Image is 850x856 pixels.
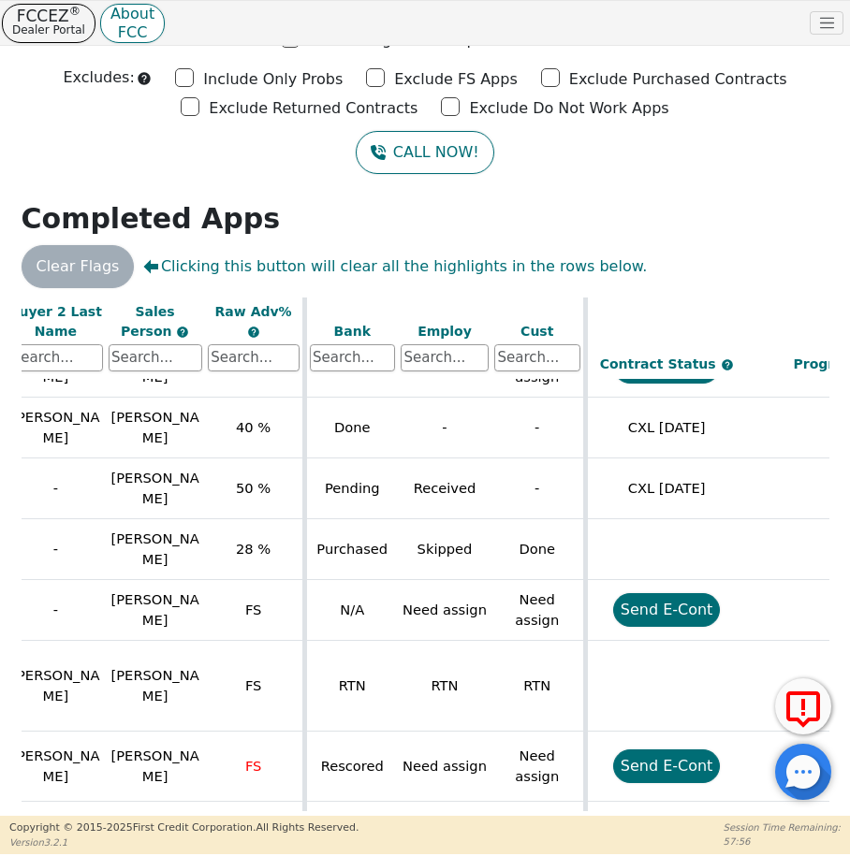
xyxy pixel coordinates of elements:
td: [PERSON_NAME] [6,397,105,457]
span: [PERSON_NAME] [111,348,199,384]
p: FCCEZ [12,9,85,22]
td: Skipped [398,518,491,579]
span: FS [245,758,261,774]
input: Search... [109,343,202,371]
p: Exclude Do Not Work Apps [469,97,668,120]
p: Exclude FS Apps [394,68,518,91]
td: - [398,397,491,457]
td: - [6,518,105,579]
span: Clicking this button will clear all the highlights in the rows below. [143,255,647,278]
sup: ® [69,4,81,18]
td: Need assign [491,579,585,640]
td: Need assign [398,731,491,801]
td: - [6,579,105,640]
div: Bank [310,322,396,341]
td: [PERSON_NAME] [6,640,105,731]
td: Need assign [491,731,585,801]
p: 57:56 [724,834,841,849]
p: Copyright © 2015- 2025 First Credit Corporation. [9,820,359,836]
span: 50 % [236,480,271,496]
p: Excludes: [63,66,134,89]
span: [PERSON_NAME] [111,409,199,445]
td: RTN [491,640,585,731]
td: CXL [DATE] [585,397,746,457]
button: FCCEZ®Dealer Portal [2,4,95,43]
span: [PERSON_NAME] [111,667,199,704]
td: RTN [304,640,398,731]
p: Include Only Probs [203,68,343,91]
input: Search... [8,343,102,371]
td: - [6,457,105,518]
span: [PERSON_NAME] [111,530,199,567]
span: FS [245,602,261,617]
td: Pending [304,457,398,518]
button: Report Error to FCC [775,678,831,734]
p: Exclude Returned Contracts [209,97,418,120]
td: Done [491,518,585,579]
div: Cust [494,322,580,341]
button: AboutFCC [100,4,165,43]
td: N/A [304,579,398,640]
td: Purchased [304,518,398,579]
span: 40 % [236,419,271,435]
p: Exclude Purchased Contracts [569,68,787,91]
button: Toggle navigation [810,11,843,36]
td: Received [398,457,491,518]
div: Buyer 2 Last Name [8,302,102,341]
span: [PERSON_NAME] [111,591,199,628]
button: CALL NOW! [356,131,493,174]
span: 28 % [236,541,271,557]
p: Dealer Portal [12,22,85,37]
p: About [110,9,154,19]
td: Rescored [304,731,398,801]
p: FCC [110,28,154,37]
input: Search... [310,343,396,371]
span: [PERSON_NAME] [111,470,199,506]
span: Contract Status [600,355,721,370]
td: RTN [398,640,491,731]
input: Search... [208,343,300,371]
div: Employ [401,322,489,341]
input: Search... [401,343,489,371]
button: Send E-Cont [613,749,721,783]
td: Need assign [398,579,491,640]
span: Sales Person [121,304,176,339]
span: [PERSON_NAME] [111,747,199,784]
td: CXL [DATE] [585,457,746,518]
p: Version 3.2.1 [9,835,359,849]
td: - [491,457,585,518]
td: [PERSON_NAME] [6,731,105,801]
td: Done [304,397,398,457]
span: FS [245,677,261,693]
button: Send E-Cont [613,593,721,627]
input: Search... [494,343,580,371]
p: Session Time Remaining: [724,820,841,834]
strong: Completed Apps [22,202,281,235]
span: Raw Adv% [215,304,292,319]
td: - [491,397,585,457]
span: All Rights Reserved. [256,821,359,834]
